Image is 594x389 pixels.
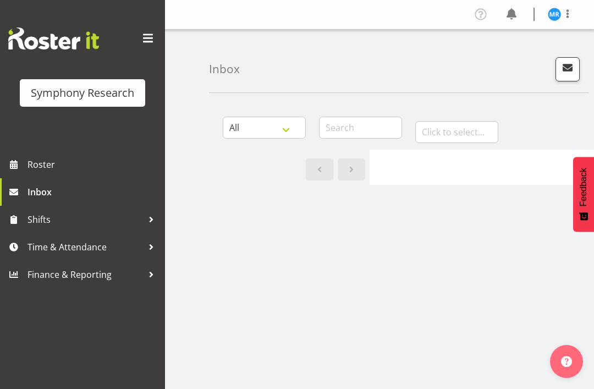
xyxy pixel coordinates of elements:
a: Next page [338,158,365,180]
span: Finance & Reporting [28,266,143,283]
a: Previous page [306,158,333,180]
img: michael-robinson11856.jpg [548,8,561,21]
span: Feedback [579,168,588,206]
span: Roster [28,156,159,173]
img: Rosterit website logo [8,28,99,50]
input: Search [319,117,402,139]
h4: Inbox [209,63,240,75]
img: help-xxl-2.png [561,356,572,367]
span: Inbox [28,184,159,200]
div: Symphony Research [31,85,134,101]
span: Time & Attendance [28,239,143,255]
button: Feedback - Show survey [573,157,594,232]
span: Shifts [28,211,143,228]
input: Click to select... [415,121,498,143]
